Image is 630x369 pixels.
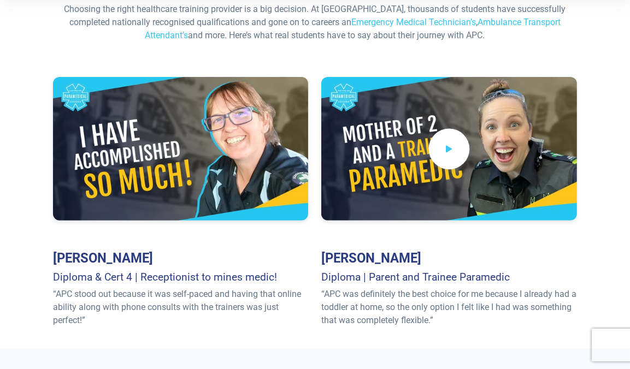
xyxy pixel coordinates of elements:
[53,3,578,42] p: Choosing the right healthcare training provider is a big decision. At [GEOGRAPHIC_DATA], thousand...
[53,77,309,221] iframe: Receptionist to Mines Medic | Michelle Giles
[53,251,309,266] h3: [PERSON_NAME]
[53,271,309,283] h4: Diploma & Cert 4 | Receptionist to mines medic!
[53,288,309,327] p: “APC stood out because it was self-paced and having that online ability along with phone consults...
[321,288,577,327] p: “APC was definitely the best choice for me because I already had a toddler at home, so the only o...
[321,271,577,283] h4: Diploma | Parent and Trainee Paramedic
[321,251,577,266] h3: [PERSON_NAME]
[351,17,476,27] a: Emergency Medical Technician’s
